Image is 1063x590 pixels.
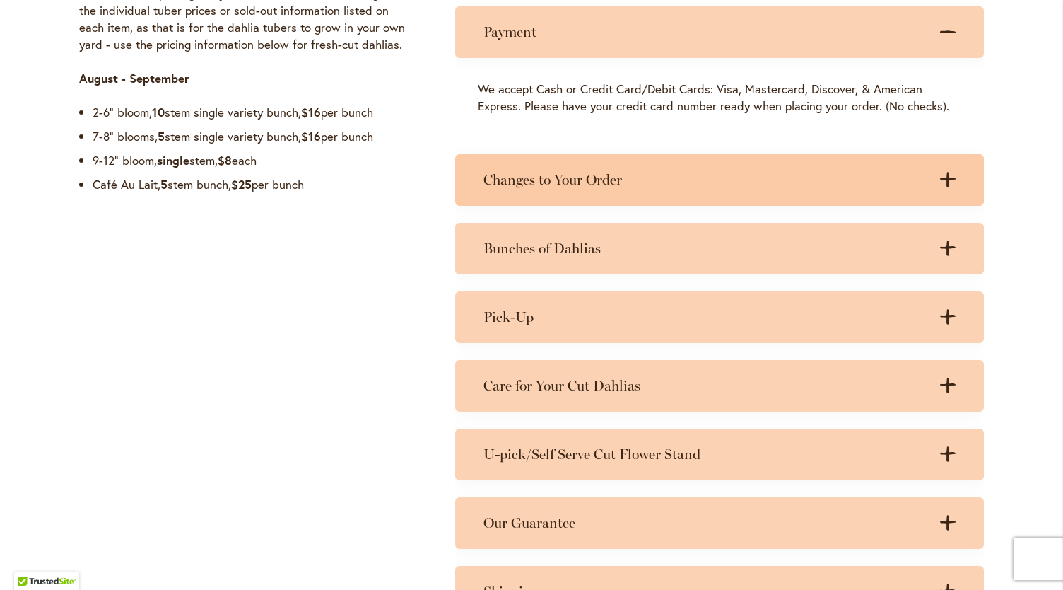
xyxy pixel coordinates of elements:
[93,128,414,145] li: 7-8” blooms, stem single variety bunch, per bunch
[301,128,321,144] strong: $16
[483,240,927,258] h3: Bunches of Dahlias
[152,104,165,120] strong: 10
[93,176,414,193] li: Café Au Lait, stem bunch, per bunch
[455,154,984,206] summary: Changes to Your Order
[455,429,984,480] summary: U-pick/Self Serve Cut Flower Stand
[455,291,984,343] summary: Pick-Up
[231,176,252,192] strong: $25
[160,176,168,192] strong: 5
[218,152,232,168] strong: $8
[483,377,927,395] h3: Care for Your Cut Dahlias
[483,514,927,532] h3: Our Guarantee
[301,104,321,120] strong: $16
[455,6,984,58] summary: Payment
[483,446,927,463] h3: U-pick/Self Serve Cut Flower Stand
[483,171,927,189] h3: Changes to Your Order
[483,23,927,41] h3: Payment
[483,308,927,326] h3: Pick-Up
[158,128,165,144] strong: 5
[93,104,414,121] li: 2-6” bloom, stem single variety bunch, per bunch
[478,81,961,115] p: We accept Cash or Credit Card/Debit Cards: Visa, Mastercard, Discover, & American Express. Please...
[455,497,984,549] summary: Our Guarantee
[455,223,984,274] summary: Bunches of Dahlias
[455,360,984,412] summary: Care for Your Cut Dahlias
[93,152,414,169] li: 9-12” bloom, stem, each
[157,152,189,168] strong: single
[79,70,189,86] strong: August - September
